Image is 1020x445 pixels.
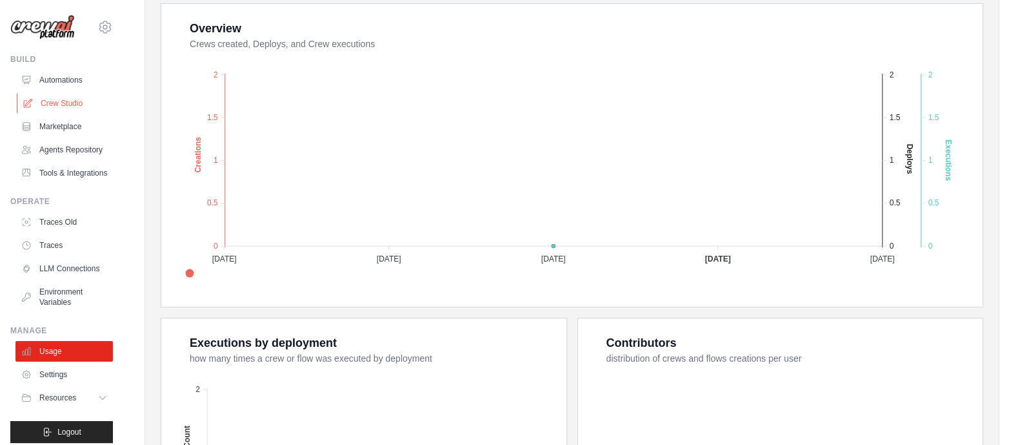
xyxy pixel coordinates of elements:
tspan: 2 [890,70,894,79]
tspan: 1 [890,156,894,165]
div: Operate [10,196,113,207]
div: Build [10,54,113,65]
tspan: [DATE] [377,254,401,264]
a: Automations [15,70,113,90]
tspan: [DATE] [705,254,731,264]
div: Manage [10,326,113,336]
dt: how many times a crew or flow was executed by deployment [190,352,551,365]
dt: Crews created, Deploys, and Crew executions [190,37,967,50]
tspan: 0.5 [890,198,901,207]
text: Executions [944,140,953,181]
tspan: 1 [928,156,933,165]
div: Executions by deployment [190,334,337,352]
a: Usage [15,341,113,362]
a: Environment Variables [15,282,113,313]
a: Traces Old [15,212,113,233]
tspan: [DATE] [541,254,566,264]
div: Contributors [606,334,677,352]
button: Logout [10,421,113,443]
img: Logo [10,15,75,40]
a: Agents Repository [15,140,113,160]
a: Crew Studio [17,93,114,114]
tspan: 1 [214,156,218,165]
a: Tools & Integrations [15,163,113,183]
tspan: 1.5 [928,113,939,122]
span: Resources [39,393,76,403]
tspan: [DATE] [870,254,895,264]
button: Resources [15,388,113,408]
a: Marketplace [15,116,113,137]
tspan: 0.5 [928,198,939,207]
tspan: 0 [928,241,933,250]
a: Settings [15,364,113,385]
tspan: 2 [195,384,200,393]
tspan: [DATE] [212,254,237,264]
tspan: 0.5 [207,198,218,207]
tspan: 1.5 [890,113,901,122]
tspan: 0 [890,241,894,250]
text: Creations [194,136,203,172]
tspan: 0 [214,241,218,250]
dt: distribution of crews and flows creations per user [606,352,968,365]
tspan: 2 [928,70,933,79]
span: Logout [57,427,81,437]
div: Overview [190,19,241,37]
a: Traces [15,235,113,256]
text: Deploys [905,143,914,174]
a: LLM Connections [15,258,113,279]
tspan: 1.5 [207,113,218,122]
tspan: 2 [214,70,218,79]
